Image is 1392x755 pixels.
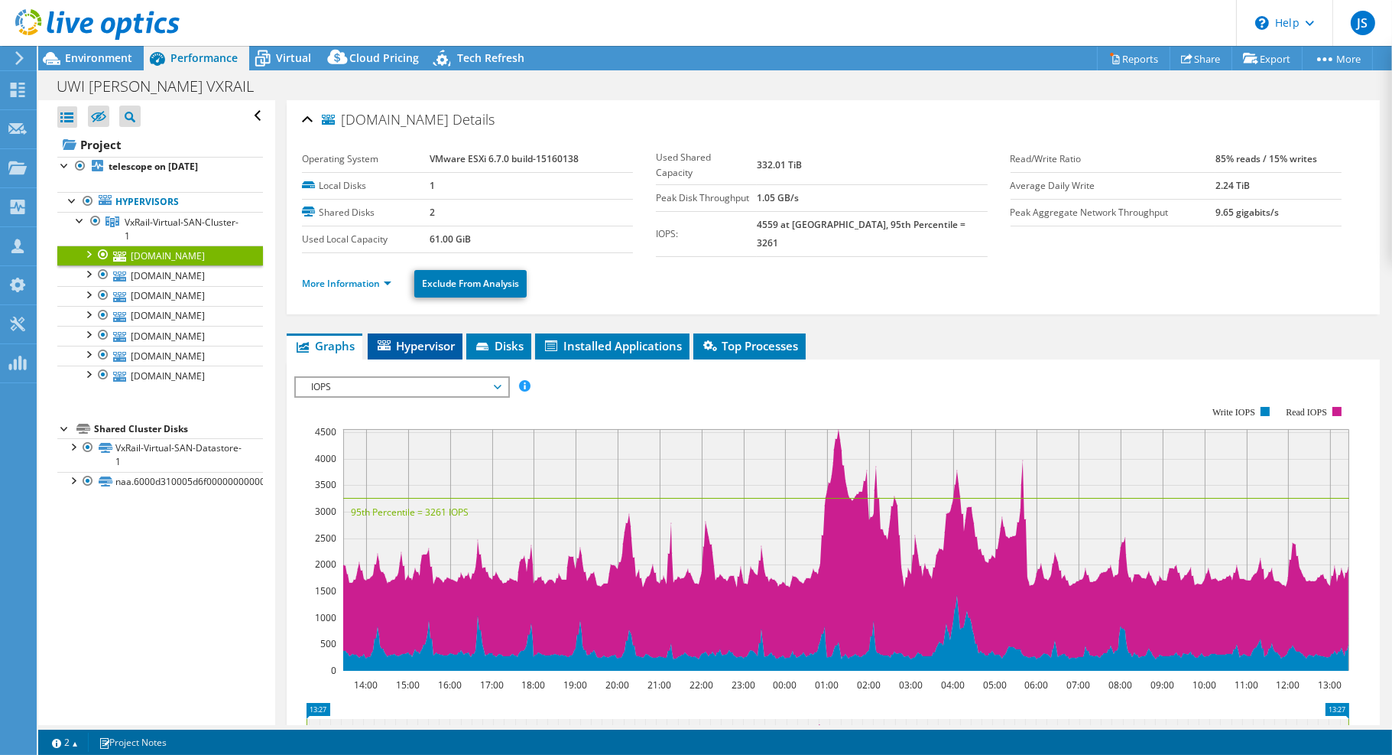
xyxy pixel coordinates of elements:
text: 03:00 [899,679,923,692]
a: More Information [302,277,391,290]
a: Export [1231,47,1303,70]
a: telescope on [DATE] [57,157,263,177]
label: Shared Disks [302,205,430,220]
text: 12:00 [1276,679,1300,692]
a: [DOMAIN_NAME] [57,246,263,265]
a: [DOMAIN_NAME] [57,265,263,285]
label: Used Shared Capacity [656,150,757,181]
label: Average Daily Write [1011,178,1216,194]
b: 2 [430,206,435,219]
text: 00:00 [773,679,797,692]
label: Operating System [302,151,430,167]
text: 18:00 [521,679,545,692]
b: 2.24 TiB [1215,179,1250,192]
text: 17:00 [480,679,504,692]
text: 02:00 [857,679,881,692]
text: 13:00 [1318,679,1342,692]
a: Share [1170,47,1232,70]
span: Environment [65,50,132,65]
a: VxRail-Virtual-SAN-Datastore-1 [57,438,263,472]
text: 08:00 [1108,679,1132,692]
text: 1000 [315,611,336,624]
text: 01:00 [815,679,839,692]
span: JS [1351,11,1375,35]
text: Write IOPS [1212,407,1255,418]
text: 11:00 [1235,679,1258,692]
span: Virtual [276,50,311,65]
a: [DOMAIN_NAME] [57,306,263,326]
label: Used Local Capacity [302,232,430,247]
text: 20:00 [605,679,629,692]
text: 2000 [315,558,336,571]
text: 15:00 [396,679,420,692]
span: Hypervisor [375,338,455,353]
label: Read/Write Ratio [1011,151,1216,167]
text: 500 [320,637,336,650]
b: 1 [430,179,435,192]
label: Peak Disk Throughput [656,190,757,206]
a: [DOMAIN_NAME] [57,286,263,306]
span: Tech Refresh [457,50,524,65]
text: 14:00 [354,679,378,692]
text: 3000 [315,505,336,518]
span: IOPS [303,378,500,396]
b: telescope on [DATE] [109,160,198,173]
text: 95th Percentile = 3261 IOPS [351,506,469,519]
b: 9.65 gigabits/s [1215,206,1279,219]
text: 04:00 [941,679,965,692]
text: 2500 [315,532,336,545]
b: 332.01 TiB [757,158,802,171]
text: 07:00 [1066,679,1090,692]
a: naa.6000d310005d6f000000000000000017 [57,472,263,492]
span: Details [453,110,495,129]
label: Peak Aggregate Network Throughput [1011,205,1216,220]
a: [DOMAIN_NAME] [57,346,263,366]
span: Graphs [294,338,355,353]
text: 09:00 [1150,679,1174,692]
a: Hypervisors [57,192,263,212]
text: 0 [331,664,336,677]
b: VMware ESXi 6.7.0 build-15160138 [430,152,579,165]
span: Disks [474,338,524,353]
text: 06:00 [1024,679,1048,692]
a: Project Notes [88,733,177,752]
label: Local Disks [302,178,430,194]
svg: \n [1255,16,1269,30]
b: 61.00 GiB [430,233,471,246]
text: 10:00 [1192,679,1216,692]
span: Top Processes [701,338,798,353]
a: Exclude From Analysis [414,270,527,298]
span: [DOMAIN_NAME] [322,112,449,128]
span: Installed Applications [543,338,682,353]
a: [DOMAIN_NAME] [57,366,263,386]
text: Read IOPS [1286,407,1327,418]
b: 4559 at [GEOGRAPHIC_DATA], 95th Percentile = 3261 [757,218,965,249]
text: 3500 [315,478,336,491]
text: 22:00 [690,679,713,692]
text: 1500 [315,584,336,597]
b: 85% reads / 15% writes [1215,152,1317,165]
text: 4000 [315,452,336,465]
text: 21:00 [647,679,671,692]
span: Cloud Pricing [349,50,419,65]
span: Performance [170,50,238,65]
b: 1.05 GB/s [757,191,799,204]
a: More [1302,47,1373,70]
text: 4500 [315,425,336,438]
text: 19:00 [563,679,587,692]
text: 23:00 [732,679,755,692]
a: 2 [41,733,89,752]
text: 05:00 [983,679,1007,692]
div: Shared Cluster Disks [94,420,263,438]
span: VxRail-Virtual-SAN-Cluster-1 [125,216,238,242]
text: 16:00 [438,679,462,692]
h1: UWI [PERSON_NAME] VXRAIL [50,78,277,95]
label: IOPS: [656,226,757,242]
a: [DOMAIN_NAME] [57,326,263,346]
a: Project [57,132,263,157]
a: Reports [1097,47,1170,70]
a: VxRail-Virtual-SAN-Cluster-1 [57,212,263,246]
